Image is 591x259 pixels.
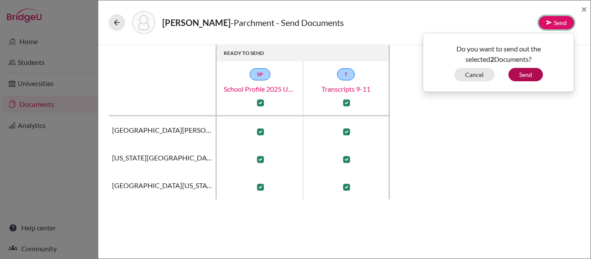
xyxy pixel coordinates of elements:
[423,33,574,92] div: Send
[508,68,543,81] button: Send
[581,4,587,14] button: Close
[162,17,231,28] strong: [PERSON_NAME]
[231,17,344,28] span: - Parchment - Send Documents
[250,68,270,80] a: SP
[581,3,587,15] span: ×
[454,68,495,81] button: Cancel
[112,180,212,191] span: [GEOGRAPHIC_DATA][US_STATE]
[217,45,390,61] th: READY TO SEND
[217,84,303,94] a: School Profile 2025 Universities_[DOMAIN_NAME]_wide
[430,44,567,64] p: Do you want to send out the selected Documents?
[112,153,212,163] span: [US_STATE][GEOGRAPHIC_DATA]
[490,55,494,63] b: 2
[112,125,212,135] span: [GEOGRAPHIC_DATA][PERSON_NAME]
[303,84,389,94] a: Transcripts 9-11
[337,68,355,80] a: T
[539,16,574,29] button: Send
